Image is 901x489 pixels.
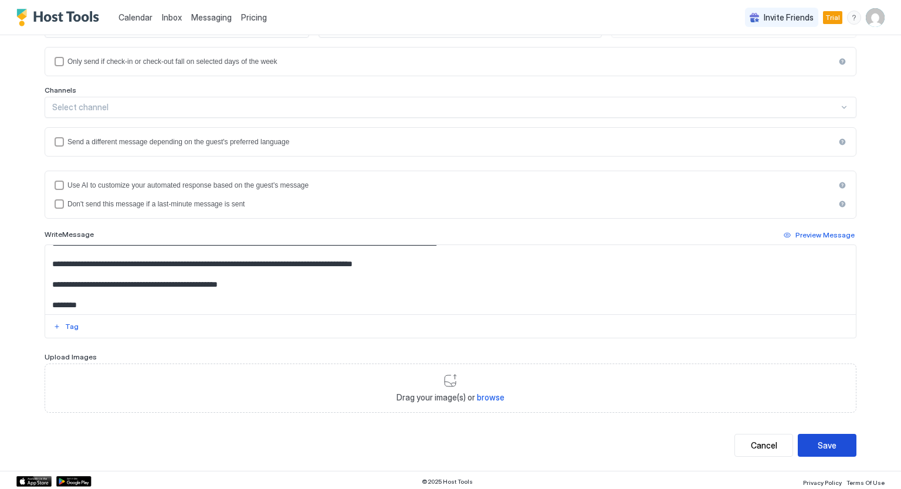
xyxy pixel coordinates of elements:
span: Channels [45,86,76,94]
span: Invite Friends [764,12,814,23]
span: Calendar [118,12,153,22]
span: Upload Images [45,352,97,361]
a: Messaging [191,11,232,23]
button: Preview Message [782,228,856,242]
span: Trial [825,12,840,23]
a: Inbox [162,11,182,23]
div: isLimited [55,57,846,66]
div: Tag [65,321,79,332]
span: Privacy Policy [803,479,842,486]
span: Terms Of Use [846,479,885,486]
a: Host Tools Logo [16,9,104,26]
span: Messaging [191,12,232,22]
div: Only send if check-in or check-out fall on selected days of the week [67,57,835,66]
div: Send a different message depending on the guest's preferred language [67,138,835,146]
div: User profile [866,8,885,27]
a: App Store [16,476,52,487]
span: Pricing [241,12,267,23]
div: Cancel [751,439,777,451]
button: Save [798,434,856,457]
span: browse [477,392,504,402]
span: Write Message [45,230,94,239]
div: Save [818,439,836,451]
div: Don't send this message if a last-minute message is sent [67,200,835,208]
button: Cancel [734,434,793,457]
div: languagesEnabled [55,137,846,147]
div: Use AI to customize your automated response based on the guest's message [67,181,835,189]
a: Privacy Policy [803,476,842,488]
a: Calendar [118,11,153,23]
div: disableIfLastMinute [55,199,846,209]
span: © 2025 Host Tools [422,478,473,485]
div: useAI [55,181,846,190]
textarea: Input Field [45,245,856,314]
span: Inbox [162,12,182,22]
div: Preview Message [795,230,855,240]
span: Drag your image(s) or [397,392,504,403]
a: Terms Of Use [846,476,885,488]
div: Select channel [52,102,839,113]
iframe: Intercom live chat [12,449,40,477]
div: menu [847,11,861,25]
button: Tag [52,320,80,334]
a: Google Play Store [56,476,92,487]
